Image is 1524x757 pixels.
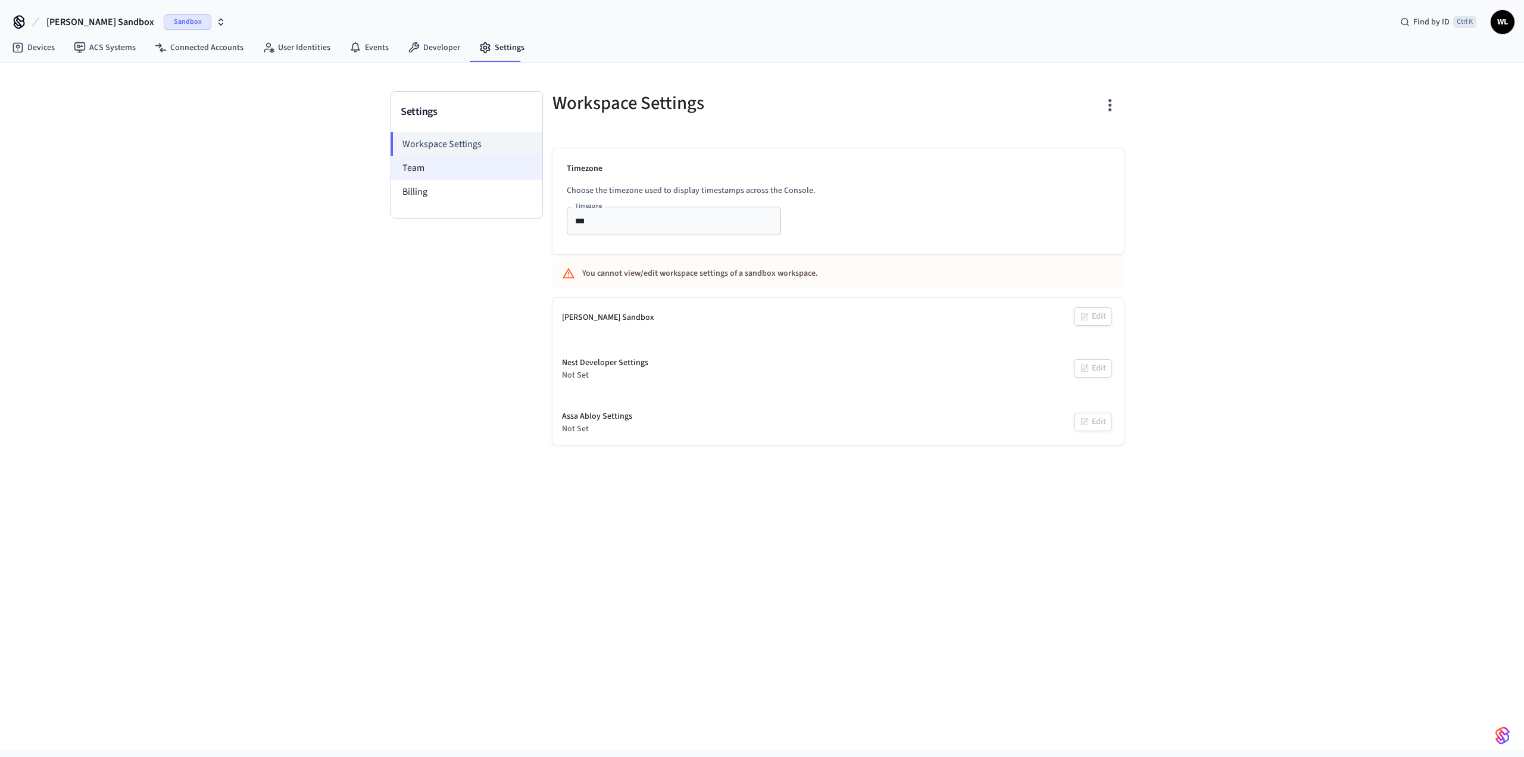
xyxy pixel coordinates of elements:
label: Timezone [575,201,602,210]
a: ACS Systems [64,37,145,58]
li: Workspace Settings [391,132,542,156]
p: Timezone [567,163,1110,175]
span: WL [1492,11,1513,33]
a: Devices [2,37,64,58]
p: Choose the timezone used to display timestamps across the Console. [567,185,1110,197]
div: Assa Abloy Settings [562,410,632,423]
div: Not Set [562,369,648,382]
a: Connected Accounts [145,37,253,58]
div: Not Set [562,423,632,435]
span: [PERSON_NAME] Sandbox [46,15,154,29]
img: SeamLogoGradient.69752ec5.svg [1495,726,1510,745]
span: Ctrl K [1453,16,1476,28]
div: You cannot view/edit workspace settings of a sandbox workspace. [582,263,1024,285]
span: Sandbox [164,14,211,30]
li: Team [391,156,542,180]
div: Nest Developer Settings [562,357,648,369]
span: Find by ID [1413,16,1450,28]
h5: Workspace Settings [552,91,831,116]
button: WL [1491,10,1514,34]
a: Events [340,37,398,58]
li: Billing [391,180,542,204]
a: Settings [470,37,534,58]
a: Developer [398,37,470,58]
h3: Settings [401,104,533,120]
div: [PERSON_NAME] Sandbox [562,311,654,324]
a: User Identities [253,37,340,58]
div: Find by IDCtrl K [1391,11,1486,33]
